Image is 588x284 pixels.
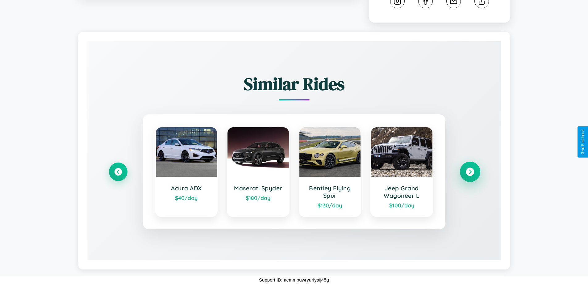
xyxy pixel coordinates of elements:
[234,184,283,192] h3: Maserati Spyder
[109,72,479,96] h2: Similar Rides
[227,127,290,217] a: Maserati Spyder$180/day
[299,127,361,217] a: Bentley Flying Spur$130/day
[234,194,283,201] div: $ 180 /day
[259,276,329,284] p: Support ID: memmpuwryurfyaij45g
[377,202,426,209] div: $ 100 /day
[162,194,211,201] div: $ 40 /day
[581,129,585,155] div: Give Feedback
[370,127,433,217] a: Jeep Grand Wagoneer L$100/day
[155,127,218,217] a: Acura ADX$40/day
[377,184,426,199] h3: Jeep Grand Wagoneer L
[162,184,211,192] h3: Acura ADX
[306,184,355,199] h3: Bentley Flying Spur
[306,202,355,209] div: $ 130 /day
